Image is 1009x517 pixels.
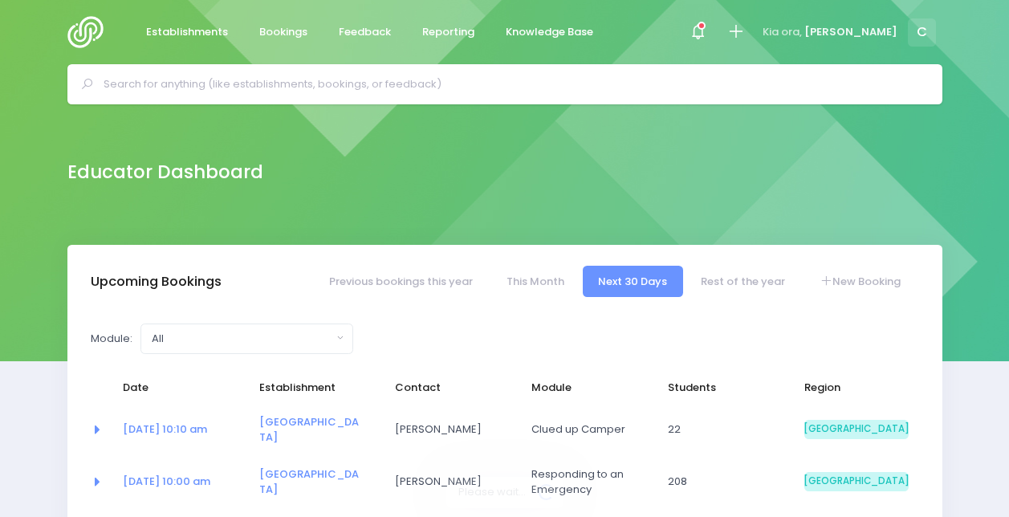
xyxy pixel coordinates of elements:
a: Previous bookings this year [313,266,488,297]
span: Please wait... [446,477,539,508]
a: Next 30 Days [583,266,683,297]
a: Knowledge Base [493,17,607,48]
span: [PERSON_NAME] [804,24,897,40]
div: All [152,331,332,347]
a: Establishments [133,17,242,48]
a: Rest of the year [686,266,801,297]
span: C [908,18,936,47]
a: Reporting [409,17,488,48]
a: New Booking [804,266,916,297]
span: Bookings [259,24,307,40]
input: Search for anything (like establishments, bookings, or feedback) [104,72,920,96]
a: Feedback [326,17,405,48]
img: Logo [67,16,113,48]
h3: Upcoming Bookings [91,274,222,290]
label: Module: [91,331,132,347]
a: Bookings [246,17,321,48]
span: Kia ora, [763,24,802,40]
h2: Educator Dashboard [67,161,263,183]
button: All [140,324,353,354]
span: Establishments [146,24,228,40]
span: Knowledge Base [506,24,593,40]
span: Reporting [422,24,474,40]
span: Feedback [339,24,391,40]
a: This Month [490,266,580,297]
